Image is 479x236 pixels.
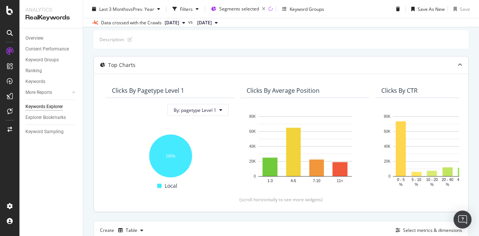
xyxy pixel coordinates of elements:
a: Content Performance [25,45,77,53]
span: By: pagetype Level 1 [174,107,216,113]
button: Save [451,3,470,15]
div: Select metrics & dimensions [403,227,462,233]
text: 5 - 10 [412,178,421,182]
div: Keywords [25,78,45,86]
button: Save As New [408,3,445,15]
a: More Reports [25,89,70,96]
text: 0 [388,174,391,178]
text: 1-3 [267,178,273,183]
div: Overview [25,34,43,42]
a: Explorer Bookmarks [25,114,77,122]
text: 20K [249,159,256,163]
button: Select metrics & dimensions [393,226,462,235]
button: Filters [170,3,202,15]
div: Clicks By Average Position [247,87,320,94]
span: Last 3 Months [99,6,128,12]
div: Top Charts [108,61,135,69]
text: % [446,183,449,187]
a: Keyword Groups [25,56,77,64]
svg: A chart. [112,131,229,179]
div: More Reports [25,89,52,96]
text: 40K [249,144,256,148]
text: 0 [254,174,256,178]
div: Open Intercom Messenger [454,211,472,229]
text: 20K [384,159,391,163]
a: Overview [25,34,77,42]
span: 2024 Sep. 28th [197,19,212,26]
span: Local [165,181,177,190]
div: Analytics [25,6,77,13]
div: (scroll horizontally to see more widgets) [103,196,459,203]
text: 80K [384,114,391,119]
text: % [430,183,434,187]
div: Clicks By CTR [381,87,418,94]
text: 60K [249,129,256,134]
text: 10 - 20 [426,178,438,182]
div: Data crossed with the Crawls [101,19,162,26]
span: Segments selected [219,6,259,12]
button: Keyword Groups [279,3,327,15]
a: Keywords Explorer [25,103,77,111]
div: Keyword Groups [25,56,59,64]
span: vs Prev. Year [128,6,154,12]
button: Segments selected [208,3,268,15]
text: 20 - 40 [442,178,454,182]
a: Ranking [25,67,77,75]
div: Explorer Bookmarks [25,114,66,122]
text: 7-10 [313,178,320,183]
button: By: pagetype Level 1 [167,104,229,116]
div: Save As New [418,6,445,12]
text: 100% [166,154,176,158]
text: 4-6 [291,178,296,183]
text: 11+ [337,178,343,183]
a: Keyword Sampling [25,128,77,136]
div: Ranking [25,67,42,75]
a: Keywords [25,78,77,86]
div: Clicks By pagetype Level 1 [112,87,184,94]
svg: A chart. [247,113,363,188]
div: Save [460,6,470,12]
div: Keywords Explorer [25,103,63,111]
div: Keyword Sampling [25,128,64,136]
span: 2025 Oct. 4th [165,19,179,26]
button: [DATE] [194,18,221,27]
div: Content Performance [25,45,69,53]
text: 80K [249,114,256,119]
text: 40 - 70 [457,178,469,182]
text: 40K [384,144,391,148]
div: Keyword Groups [290,6,324,12]
div: Description: [100,36,125,43]
button: Last 3 MonthsvsPrev. Year [89,3,163,15]
div: Table [126,228,137,233]
button: [DATE] [162,18,188,27]
span: vs [188,19,194,25]
text: % [415,183,418,187]
div: RealKeywords [25,13,77,22]
div: Filters [180,6,193,12]
text: 0 - 5 [397,178,405,182]
text: % [399,183,403,187]
text: 60K [384,129,391,134]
